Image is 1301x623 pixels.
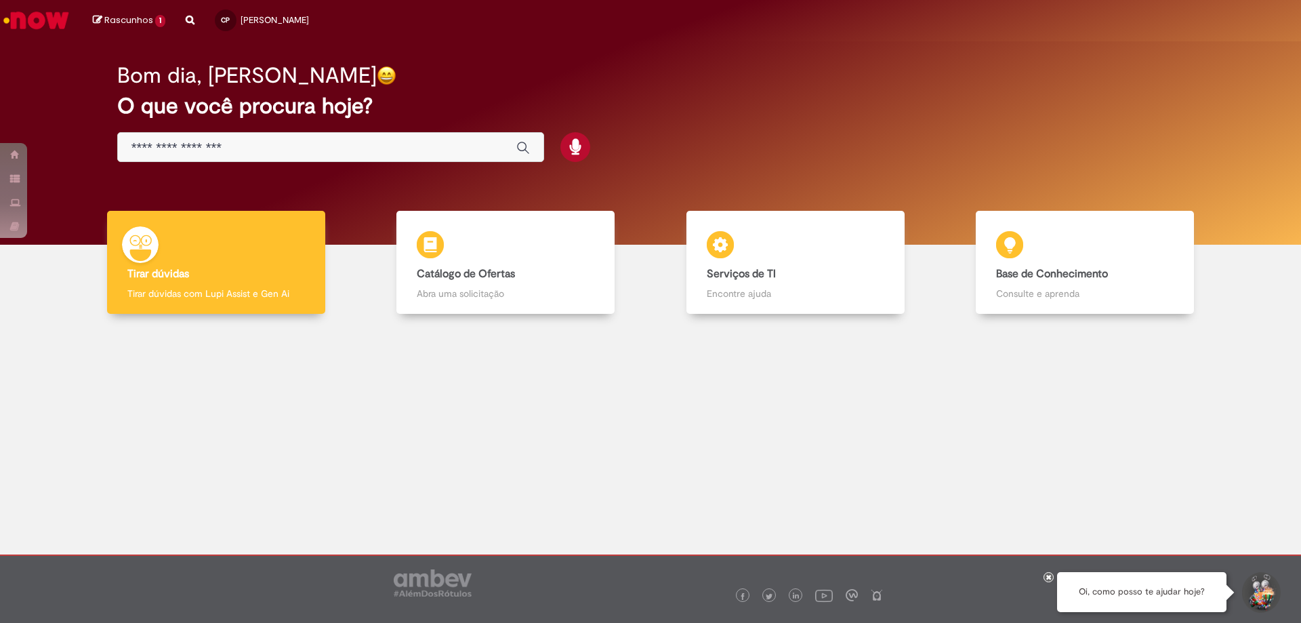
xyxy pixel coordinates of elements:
[871,589,883,601] img: logo_footer_naosei.png
[417,287,594,300] p: Abra uma solicitação
[766,593,772,600] img: logo_footer_twitter.png
[361,211,651,315] a: Catálogo de Ofertas Abra uma solicitação
[815,586,833,604] img: logo_footer_youtube.png
[739,593,746,600] img: logo_footer_facebook.png
[394,569,472,597] img: logo_footer_ambev_rotulo_gray.png
[650,211,941,315] a: Serviços de TI Encontre ajuda
[71,211,361,315] a: Tirar dúvidas Tirar dúvidas com Lupi Assist e Gen Ai
[793,592,800,601] img: logo_footer_linkedin.png
[155,15,165,27] span: 1
[1057,572,1226,612] div: Oi, como posso te ajudar hoje?
[1240,572,1281,613] button: Iniciar Conversa de Suporte
[707,267,776,281] b: Serviços de TI
[996,287,1174,300] p: Consulte e aprenda
[117,64,377,87] h2: Bom dia, [PERSON_NAME]
[707,287,884,300] p: Encontre ajuda
[127,267,189,281] b: Tirar dúvidas
[846,589,858,601] img: logo_footer_workplace.png
[1,7,71,34] img: ServiceNow
[377,66,396,85] img: happy-face.png
[996,267,1108,281] b: Base de Conhecimento
[241,14,309,26] span: [PERSON_NAME]
[117,94,1184,118] h2: O que você procura hoje?
[127,287,305,300] p: Tirar dúvidas com Lupi Assist e Gen Ai
[941,211,1231,315] a: Base de Conhecimento Consulte e aprenda
[221,16,230,24] span: CP
[104,14,153,26] span: Rascunhos
[417,267,515,281] b: Catálogo de Ofertas
[93,14,165,27] a: Rascunhos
